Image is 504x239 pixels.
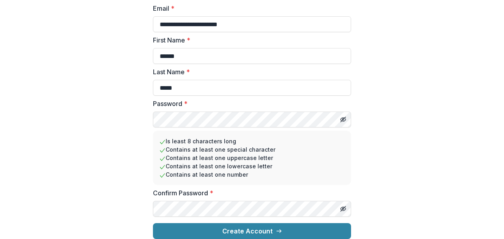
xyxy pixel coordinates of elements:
li: Is least 8 characters long [159,137,345,145]
li: Contains at least one lowercase letter [159,162,345,170]
label: Password [153,99,346,108]
button: Create Account [153,223,351,239]
li: Contains at least one special character [159,145,345,154]
li: Contains at least one uppercase letter [159,154,345,162]
label: Last Name [153,67,346,77]
label: Email [153,4,346,13]
label: First Name [153,35,346,45]
button: Toggle password visibility [337,113,349,126]
label: Confirm Password [153,188,346,198]
button: Toggle password visibility [337,202,349,215]
li: Contains at least one number [159,170,345,179]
